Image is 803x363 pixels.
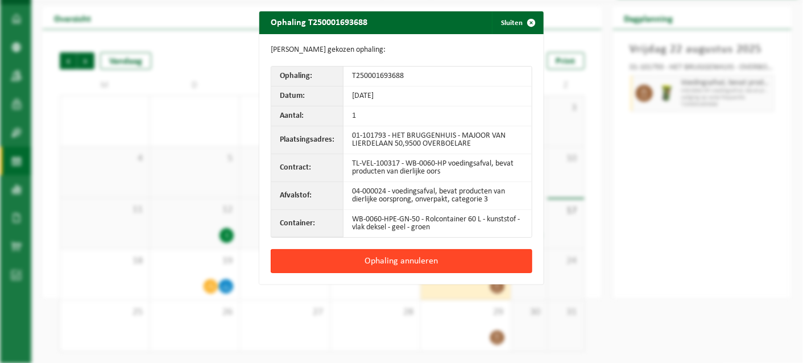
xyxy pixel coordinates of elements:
th: Aantal: [271,106,343,126]
td: 01-101793 - HET BRUGGENHUIS - MAJOOR VAN LIERDELAAN 50,9500 OVERBOELARE [343,126,532,154]
td: T250001693688 [343,67,532,86]
td: 1 [343,106,532,126]
th: Datum: [271,86,343,106]
td: 04-000024 - voedingsafval, bevat producten van dierlijke oorsprong, onverpakt, categorie 3 [343,182,532,210]
th: Afvalstof: [271,182,343,210]
td: TL-VEL-100317 - WB-0060-HP voedingsafval, bevat producten van dierlijke oors [343,154,532,182]
th: Plaatsingsadres: [271,126,343,154]
td: WB-0060-HPE-GN-50 - Rolcontainer 60 L - kunststof - vlak deksel - geel - groen [343,210,532,237]
th: Container: [271,210,343,237]
button: Ophaling annuleren [271,249,532,273]
th: Ophaling: [271,67,343,86]
button: Sluiten [492,11,543,34]
td: [DATE] [343,86,532,106]
p: [PERSON_NAME] gekozen ophaling: [271,46,532,55]
th: Contract: [271,154,343,182]
h2: Ophaling T250001693688 [259,11,379,33]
